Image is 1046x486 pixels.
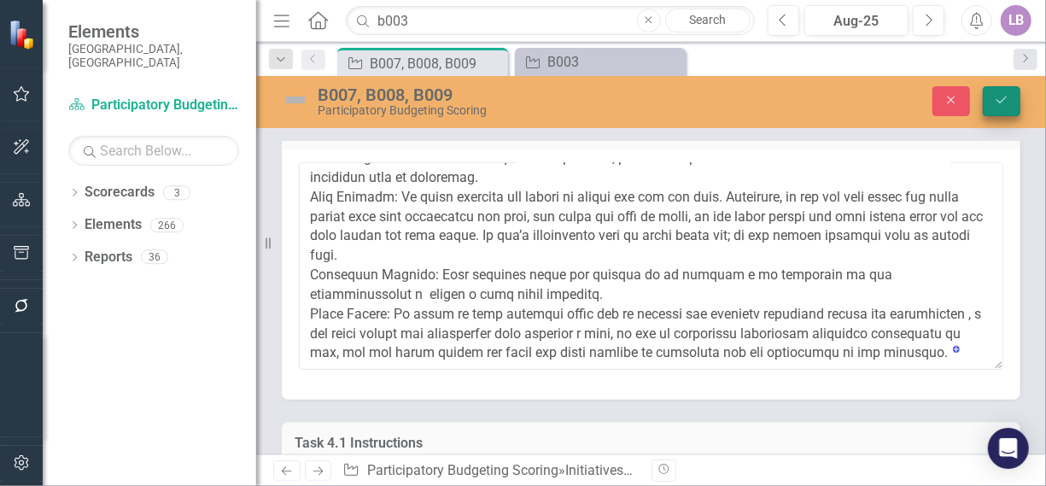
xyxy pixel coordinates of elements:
div: Open Intercom Messenger [988,428,1029,469]
div: B003 [547,51,681,73]
a: Participatory Budgeting Scoring [367,462,558,478]
p: Impact in context: Does this project provide a resource that is missing from the community? (scor... [4,4,697,107]
a: Elements [85,215,142,235]
input: Search ClearPoint... [346,6,754,36]
a: Initiatives [565,462,633,478]
a: Search [665,9,751,32]
div: Participatory Budgeting Scoring [318,104,683,117]
button: Aug-25 [804,5,909,36]
span: Elements [68,21,239,42]
small: [GEOGRAPHIC_DATA], [GEOGRAPHIC_DATA] [68,42,239,70]
img: ClearPoint Strategy [9,20,38,50]
div: » » [342,461,638,481]
div: B007, B008, B009 [318,85,683,104]
a: Scorecards [85,183,155,202]
a: Participatory Budgeting Scoring [68,96,239,115]
a: Reports [85,248,132,267]
textarea: To enrich screen reader interactions, please activate Accessibility in Grammarly extension settings [299,162,1003,369]
button: LB [1001,5,1031,36]
div: 3 [163,185,190,200]
input: Search Below... [68,136,239,166]
div: 266 [150,218,184,232]
img: Not Defined [282,86,309,114]
div: Aug-25 [810,11,903,32]
h3: Task 4.1 Instructions [295,436,1008,451]
a: B003 [519,51,681,73]
div: 36 [141,250,168,265]
div: B007, B008, B009 [370,53,504,74]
